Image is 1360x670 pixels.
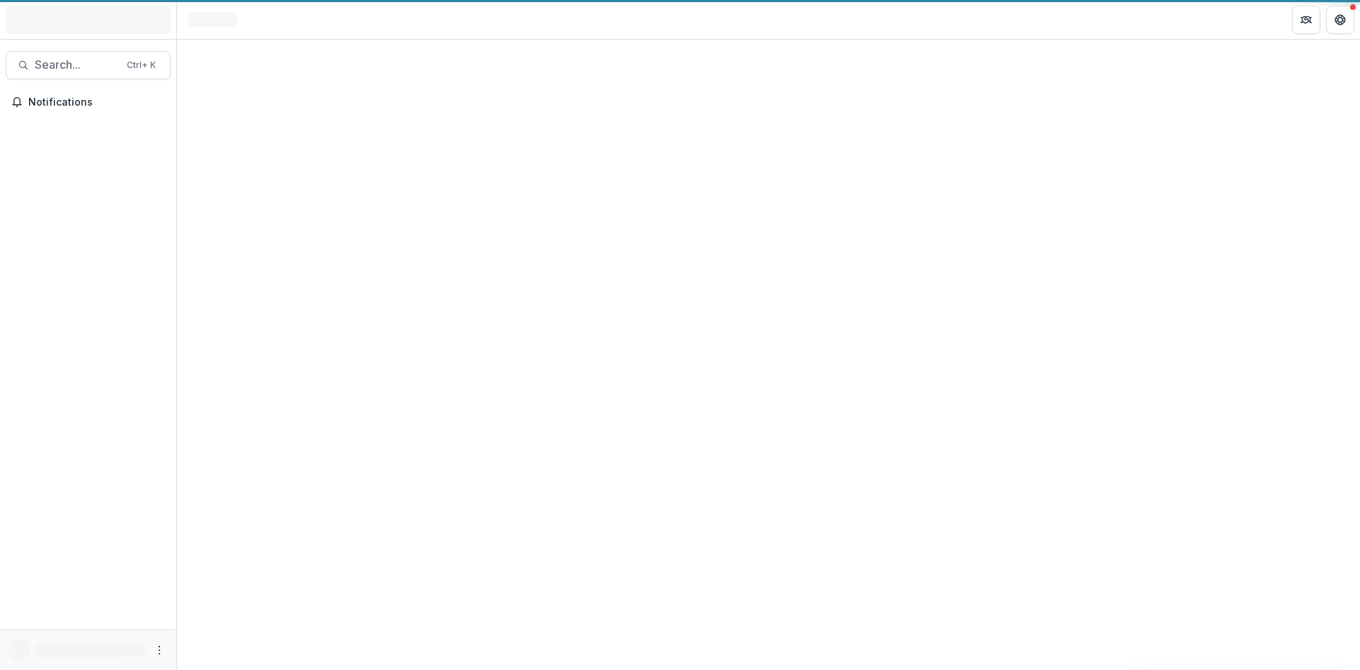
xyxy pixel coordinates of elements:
[6,51,171,79] button: Search...
[28,96,165,108] span: Notifications
[35,58,118,72] span: Search...
[1292,6,1320,34] button: Partners
[124,57,159,73] div: Ctrl + K
[183,9,243,30] nav: breadcrumb
[151,642,168,659] button: More
[6,91,171,113] button: Notifications
[1326,6,1354,34] button: Get Help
